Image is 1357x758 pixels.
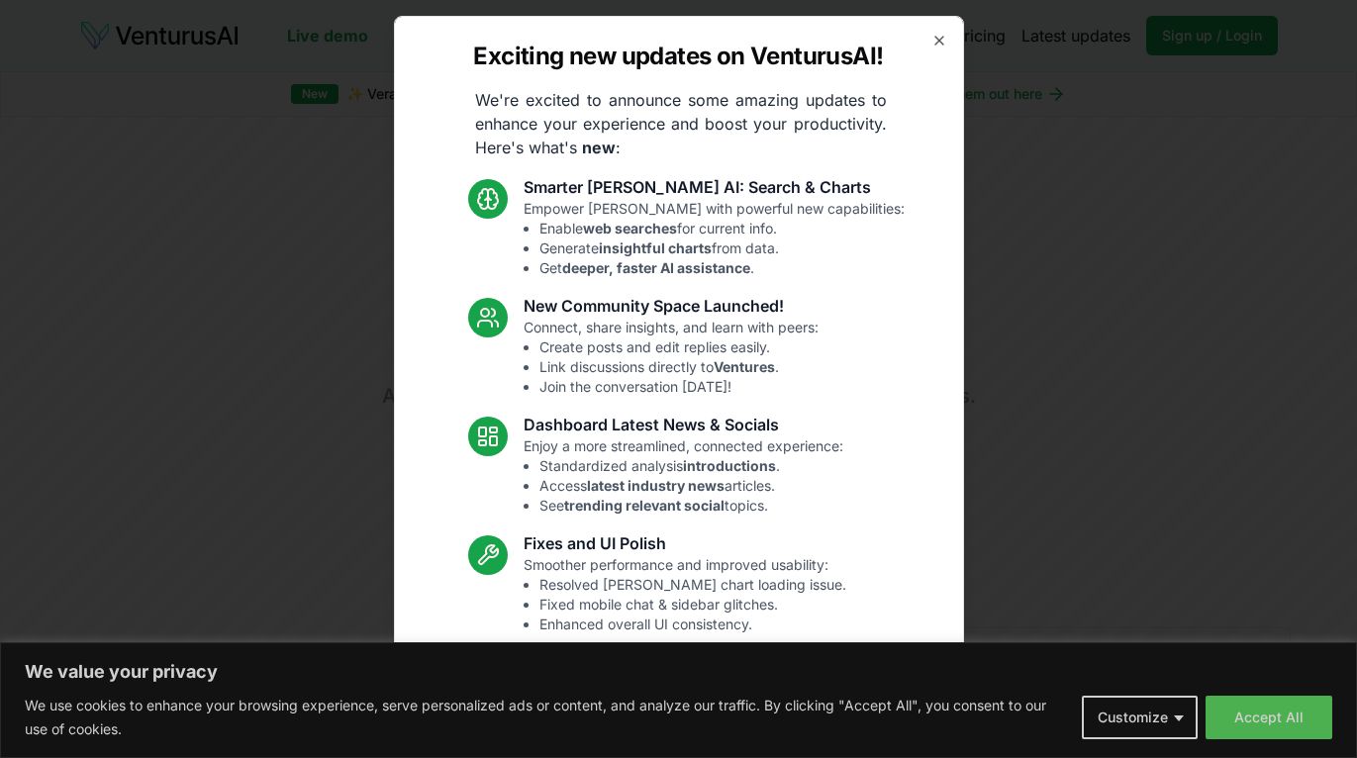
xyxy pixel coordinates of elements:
li: Join the conversation [DATE]! [539,377,819,397]
strong: introductions [683,457,776,474]
li: Generate from data. [539,238,905,258]
li: Enhanced overall UI consistency. [539,615,846,634]
strong: deeper, faster AI assistance [562,259,750,276]
li: See topics. [539,496,843,516]
li: Link discussions directly to . [539,357,819,377]
p: Enjoy a more streamlined, connected experience: [524,436,843,516]
strong: new [582,138,616,157]
p: We're excited to announce some amazing updates to enhance your experience and boost your producti... [459,88,903,159]
li: Get . [539,258,905,278]
h3: Smarter [PERSON_NAME] AI: Search & Charts [524,175,905,199]
p: Connect, share insights, and learn with peers: [524,318,819,397]
strong: insightful charts [599,239,712,256]
p: Smoother performance and improved usability: [524,555,846,634]
h2: Exciting new updates on VenturusAI! [473,41,883,72]
p: Empower [PERSON_NAME] with powerful new capabilities: [524,199,905,278]
strong: Ventures [714,358,775,375]
li: Enable for current info. [539,219,905,238]
li: Resolved [PERSON_NAME] chart loading issue. [539,575,846,595]
strong: web searches [583,220,677,237]
h3: Dashboard Latest News & Socials [524,413,843,436]
h3: New Community Space Launched! [524,294,819,318]
h3: Fixes and UI Polish [524,531,846,555]
p: These updates are designed to make VenturusAI more powerful, intuitive, and user-friendly. Let us... [457,650,901,721]
li: Create posts and edit replies easily. [539,337,819,357]
strong: trending relevant social [564,497,725,514]
li: Standardized analysis . [539,456,843,476]
strong: latest industry news [587,477,725,494]
li: Fixed mobile chat & sidebar glitches. [539,595,846,615]
li: Access articles. [539,476,843,496]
